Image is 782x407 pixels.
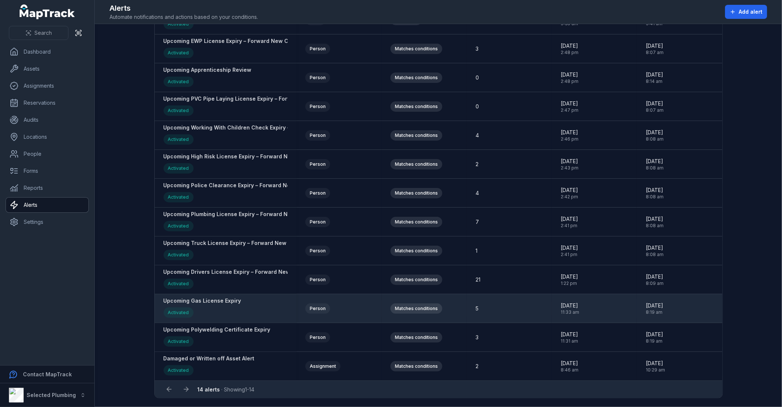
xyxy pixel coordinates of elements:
time: 8/18/2025, 2:41:05 PM [561,244,578,258]
strong: Upcoming Working With Children Check Expiry – Forward New Copy To [EMAIL_ADDRESS][DOMAIN_NAME] (F... [164,124,538,131]
a: Upcoming Drivers License Expiry – Forward New Copy To [EMAIL_ADDRESS][DOMAIN_NAME] (Front & Back ... [164,268,501,291]
strong: Damaged or Written off Asset Alert [164,355,255,362]
div: Matches conditions [390,303,442,314]
div: Activated [164,307,194,318]
strong: Upcoming Gas License Expiry [164,297,241,305]
div: Person [305,159,330,169]
a: Locations [6,129,88,144]
span: [DATE] [646,302,663,309]
strong: Upcoming Apprenticeship Review [164,66,252,74]
time: 8/18/2025, 2:42:45 PM [561,186,578,200]
a: Assignments [6,78,88,93]
span: 4 [476,189,479,197]
strong: Contact MapTrack [23,371,72,377]
div: Matches conditions [390,159,442,169]
div: Person [305,275,330,285]
span: [DATE] [561,42,578,50]
h2: Alerts [110,3,258,13]
a: Upcoming Gas License ExpiryActivated [164,297,241,320]
div: Matches conditions [390,275,442,285]
div: Activated [164,77,194,87]
time: 8/18/2025, 2:43:36 PM [561,158,578,171]
strong: Selected Plumbing [27,392,76,398]
strong: Upcoming Truck License Expiry – Forward New Copy To [EMAIL_ADDRESS][DOMAIN_NAME] (Front & Back se... [164,239,498,247]
span: [DATE] [646,215,664,223]
span: [DATE] [561,273,578,280]
a: Assets [6,61,88,76]
span: [DATE] [646,158,664,165]
div: Matches conditions [390,73,442,83]
div: Person [305,130,330,141]
time: 8/18/2025, 11:31:57 AM [561,331,578,344]
span: 11:31 am [561,338,578,344]
a: Reservations [6,95,88,110]
a: Reports [6,181,88,195]
div: Person [305,44,330,54]
span: 8:46 am [561,367,578,373]
span: 10:29 am [646,367,665,373]
time: 9/11/2025, 8:08:45 AM [646,215,664,229]
time: 9/11/2025, 8:07:42 AM [646,100,664,113]
span: [DATE] [561,302,579,309]
span: 2:41 pm [561,252,578,258]
span: [DATE] [561,129,578,136]
a: MapTrack [20,4,75,19]
div: Activated [164,19,194,29]
span: 2:42 pm [561,194,578,200]
span: 2:48 pm [561,78,578,84]
span: 8:08 am [646,223,664,229]
span: Add alert [739,8,762,16]
span: [DATE] [646,331,663,338]
div: Assignment [305,361,340,371]
a: Upcoming Truck License Expiry – Forward New Copy To [EMAIL_ADDRESS][DOMAIN_NAME] (Front & Back se... [164,239,498,262]
a: Forms [6,164,88,178]
div: Matches conditions [390,217,442,227]
div: Matches conditions [390,332,442,343]
span: 8:19 am [646,309,663,315]
div: Matches conditions [390,44,442,54]
a: Dashboard [6,44,88,59]
span: [DATE] [561,71,578,78]
div: Activated [164,105,194,116]
time: 9/11/2025, 8:08:23 AM [646,158,664,171]
strong: Upcoming Police Clearance Expiry – Forward New Copy To [EMAIL_ADDRESS][DOMAIN_NAME] (Front & Back... [164,182,506,189]
a: Damaged or Written off Asset AlertActivated [164,355,255,377]
div: Activated [164,134,194,145]
span: [DATE] [561,158,578,165]
div: Person [305,217,330,227]
span: [DATE] [646,100,664,107]
span: 5 [476,305,479,312]
a: Upcoming Plumbing License Expiry – Forward New Copy To [EMAIL_ADDRESS][DOMAIN_NAME] (Front & Back... [164,211,507,233]
a: Upcoming Police Clearance Expiry – Forward New Copy To [EMAIL_ADDRESS][DOMAIN_NAME] (Front & Back... [164,182,506,204]
span: 8:08 am [646,165,664,171]
div: Activated [164,279,194,289]
span: 2:43 pm [561,165,578,171]
span: 8:19 am [646,338,663,344]
a: Alerts [6,198,88,212]
span: 1 [476,247,477,255]
span: [DATE] [561,100,578,107]
span: 8:08 am [646,252,664,258]
span: · Showing 1 - 14 [198,386,255,393]
span: Search [34,29,52,37]
time: 8/18/2025, 11:33:45 AM [561,302,579,315]
span: 0 [476,74,479,81]
span: [DATE] [646,186,664,194]
div: Person [305,332,330,343]
time: 9/11/2025, 8:08:33 AM [646,186,664,200]
span: 2:48 pm [561,50,578,55]
span: 8:07 am [646,107,664,113]
button: Search [9,26,68,40]
div: Activated [164,250,194,260]
span: 2:47 pm [561,107,578,113]
span: 7 [476,218,479,226]
div: Matches conditions [390,188,442,198]
time: 8/21/2025, 8:14:36 AM [646,71,663,84]
time: 8/18/2025, 2:47:29 PM [561,100,578,113]
span: 0 [476,103,479,110]
a: Settings [6,215,88,229]
time: 8/18/2025, 2:41:55 PM [561,215,578,229]
span: 1:22 pm [561,280,578,286]
time: 9/11/2025, 8:09:06 AM [646,273,664,286]
span: [DATE] [646,42,664,50]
